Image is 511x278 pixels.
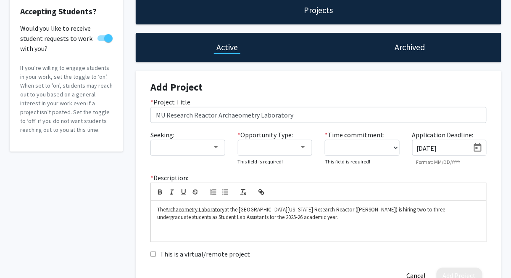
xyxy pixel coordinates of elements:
[150,97,190,107] label: Project Title
[20,23,94,53] span: Would you like to receive student requests to work with you?
[157,206,447,221] span: at the [GEOGRAPHIC_DATA][US_STATE] Research Reactor ([PERSON_NAME]) is hiring two to three underg...
[325,130,385,140] label: Time commitment:
[160,249,250,259] label: This is a virtual/remote project
[325,158,370,165] small: This field is required!
[150,130,174,140] label: Seeking:
[157,206,166,213] span: The
[238,158,283,165] small: This field is required!
[20,6,113,16] h2: Accepting Students?
[304,4,333,16] h1: Projects
[20,64,113,134] p: If you’re willing to engage students in your work, set the toggle to ‘on’. When set to 'on', stud...
[395,41,425,53] h1: Archived
[150,173,188,183] label: Description:
[216,41,238,53] h1: Active
[412,130,474,140] label: Application Deadline:
[166,206,224,213] a: Archaeometry Laboratory
[150,80,203,94] strong: Add Project
[238,130,293,140] label: Opportunity Type:
[469,140,486,155] button: Open calendar
[6,240,36,272] iframe: Chat
[416,159,461,165] mat-hint: Format: MM/DD/YYYY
